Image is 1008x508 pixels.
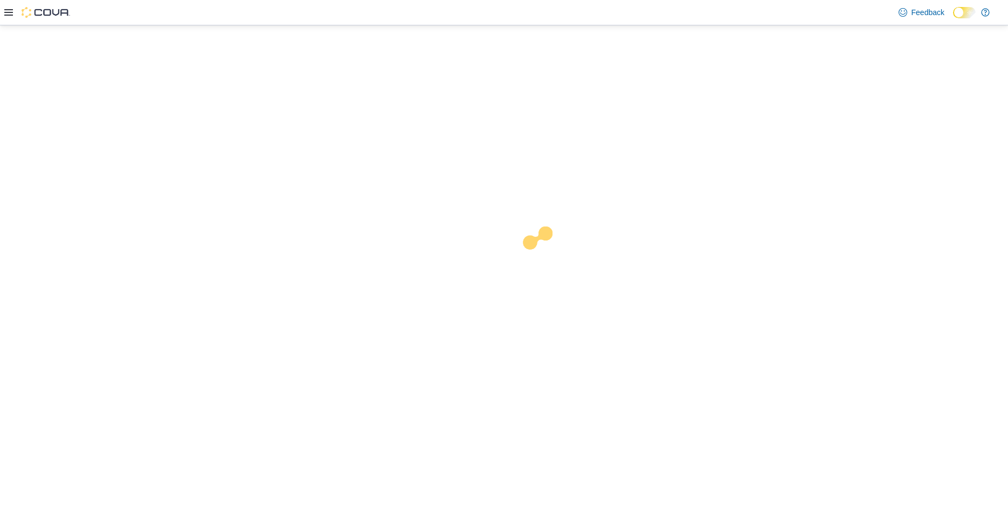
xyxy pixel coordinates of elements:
span: Feedback [912,7,944,18]
a: Feedback [894,2,949,23]
input: Dark Mode [953,7,976,18]
img: Cova [22,7,70,18]
img: cova-loader [504,218,585,299]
